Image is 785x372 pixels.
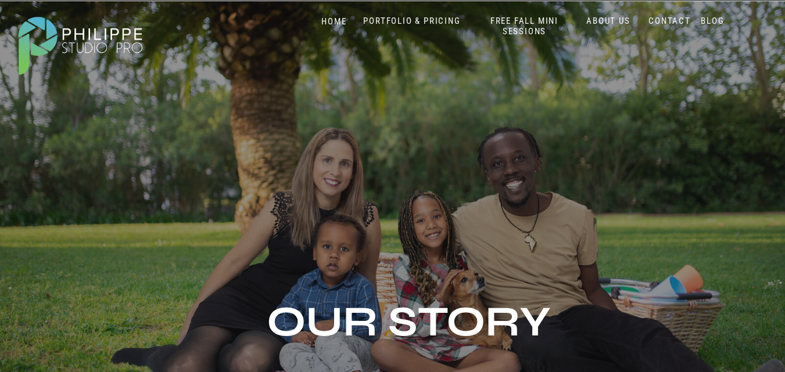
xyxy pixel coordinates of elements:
a: ABOUT US [584,16,633,27]
a: PORTFOLIO & PRICING [359,16,465,27]
a: FREE FALL MINI SESSIONS [476,16,573,37]
a: BLOG [698,16,727,27]
a: CONTACT [646,16,694,27]
a: HOME [310,16,359,27]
